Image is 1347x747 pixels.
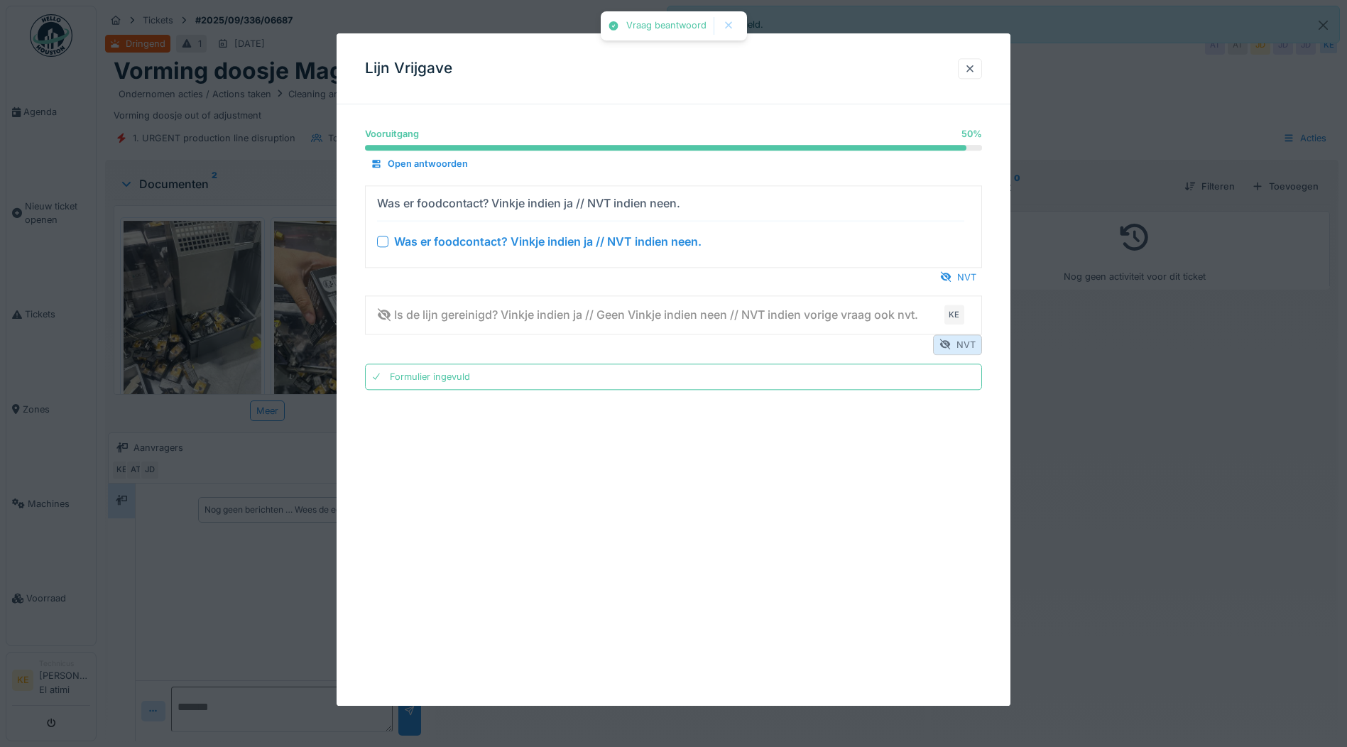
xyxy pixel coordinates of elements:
progress: 50 % [365,146,982,151]
h3: Lijn Vrijgave [365,60,452,77]
div: NVT [934,268,982,287]
summary: Was er foodcontact? Vinkje indien ja // NVT indien neen. Was er foodcontact? Vinkje indien ja // ... [371,192,976,261]
div: 50 % [961,127,982,141]
div: Open antwoorden [365,155,474,174]
div: Vooruitgang [365,127,419,141]
div: Formulier ingevuld [390,370,470,383]
div: KE [944,305,964,325]
div: Vraag beantwoord [626,20,707,32]
div: NVT [933,334,982,355]
summary: Is de lijn gereinigd? Vinkje indien ja // Geen Vinkje indien neen // NVT indien vorige vraag ook ... [371,302,976,328]
div: Is de lijn gereinigd? Vinkje indien ja // Geen Vinkje indien neen // NVT indien vorige vraag ook ... [377,306,918,323]
div: Was er foodcontact? Vinkje indien ja // NVT indien neen. [394,233,702,250]
div: Was er foodcontact? Vinkje indien ja // NVT indien neen. [377,195,680,212]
